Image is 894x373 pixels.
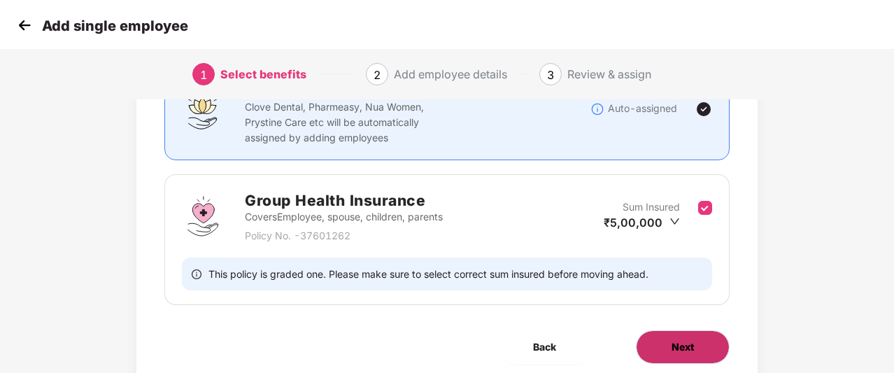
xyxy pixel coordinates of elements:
[200,68,207,82] span: 1
[208,267,648,281] span: This policy is graded one. Please make sure to select correct sum insured before moving ahead.
[192,267,201,281] span: info-circle
[695,101,712,118] img: svg+xml;base64,PHN2ZyBpZD0iVGljay0yNHgyNCIgeG1sbnM9Imh0dHA6Ly93d3cudzMub3JnLzIwMDAvc3ZnIiB3aWR0aD...
[533,339,556,355] span: Back
[182,195,224,237] img: svg+xml;base64,PHN2ZyBpZD0iR3JvdXBfSGVhbHRoX0luc3VyYW5jZSIgZGF0YS1uYW1lPSJHcm91cCBIZWFsdGggSW5zdX...
[374,68,381,82] span: 2
[547,68,554,82] span: 3
[669,216,680,227] span: down
[245,209,443,225] p: Covers Employee, spouse, children, parents
[220,63,306,85] div: Select benefits
[608,101,677,116] p: Auto-assigned
[245,228,443,244] p: Policy No. - 37601262
[14,15,35,36] img: svg+xml;base64,PHN2ZyB4bWxucz0iaHR0cDovL3d3dy53My5vcmcvMjAwMC9zdmciIHdpZHRoPSIzMCIgaGVpZ2h0PSIzMC...
[394,63,507,85] div: Add employee details
[182,88,224,130] img: svg+xml;base64,PHN2ZyBpZD0iQWZmaW5pdHlfQmVuZWZpdHMiIGRhdGEtbmFtZT0iQWZmaW5pdHkgQmVuZWZpdHMiIHhtbG...
[590,102,604,116] img: svg+xml;base64,PHN2ZyBpZD0iSW5mb18tXzMyeDMyIiBkYXRhLW5hbWU9IkluZm8gLSAzMngzMiIgeG1sbnM9Imh0dHA6Ly...
[42,17,188,34] p: Add single employee
[245,189,443,212] h2: Group Health Insurance
[636,330,730,364] button: Next
[623,199,680,215] p: Sum Insured
[498,330,591,364] button: Back
[567,63,651,85] div: Review & assign
[245,99,452,146] p: Clove Dental, Pharmeasy, Nua Women, Prystine Care etc will be automatically assigned by adding em...
[604,215,680,230] div: ₹5,00,000
[672,339,694,355] span: Next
